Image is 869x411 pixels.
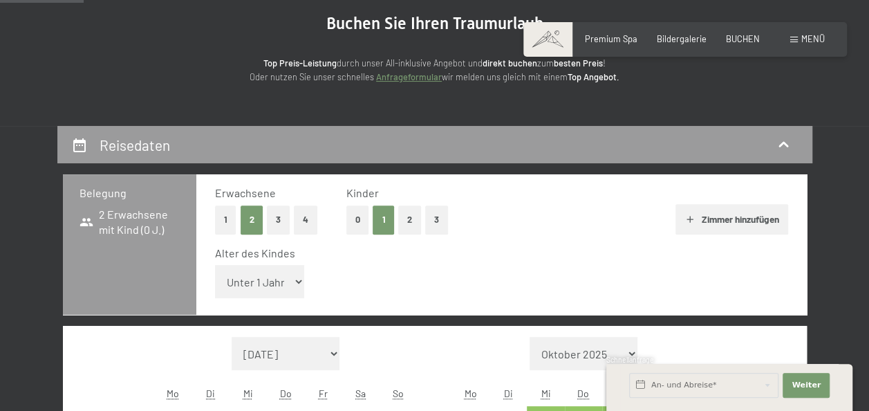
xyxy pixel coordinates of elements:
[294,205,317,234] button: 4
[554,57,603,68] strong: besten Preis
[606,356,654,364] span: Schnellanfrage
[206,387,215,399] abbr: Dienstag
[783,373,830,398] button: Weiter
[398,205,421,234] button: 2
[215,205,236,234] button: 1
[215,186,276,199] span: Erwachsene
[568,71,619,82] strong: Top Angebot.
[541,387,550,399] abbr: Mittwoch
[801,33,825,44] span: Menü
[346,205,369,234] button: 0
[425,205,448,234] button: 3
[100,136,170,154] h2: Reisedaten
[346,186,379,199] span: Kinder
[167,387,179,399] abbr: Montag
[483,57,537,68] strong: direkt buchen
[657,33,707,44] a: Bildergalerie
[585,33,637,44] a: Premium Spa
[280,387,292,399] abbr: Donnerstag
[376,71,442,82] a: Anfrageformular
[241,205,263,234] button: 2
[243,387,253,399] abbr: Mittwoch
[215,246,777,261] div: Alter des Kindes
[319,387,328,399] abbr: Freitag
[355,387,366,399] abbr: Samstag
[373,205,394,234] button: 1
[577,387,589,399] abbr: Donnerstag
[80,185,180,201] h3: Belegung
[326,14,543,33] span: Buchen Sie Ihren Traumurlaub
[158,56,711,84] p: durch unser All-inklusive Angebot und zum ! Oder nutzen Sie unser schnelles wir melden uns gleich...
[393,387,404,399] abbr: Sonntag
[80,207,180,238] span: 2 Erwachsene mit Kind (0 J.)
[504,387,513,399] abbr: Dienstag
[792,380,821,391] span: Weiter
[267,205,290,234] button: 3
[465,387,477,399] abbr: Montag
[675,204,788,235] button: Zimmer hinzufügen
[263,57,337,68] strong: Top Preis-Leistung
[726,33,760,44] a: BUCHEN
